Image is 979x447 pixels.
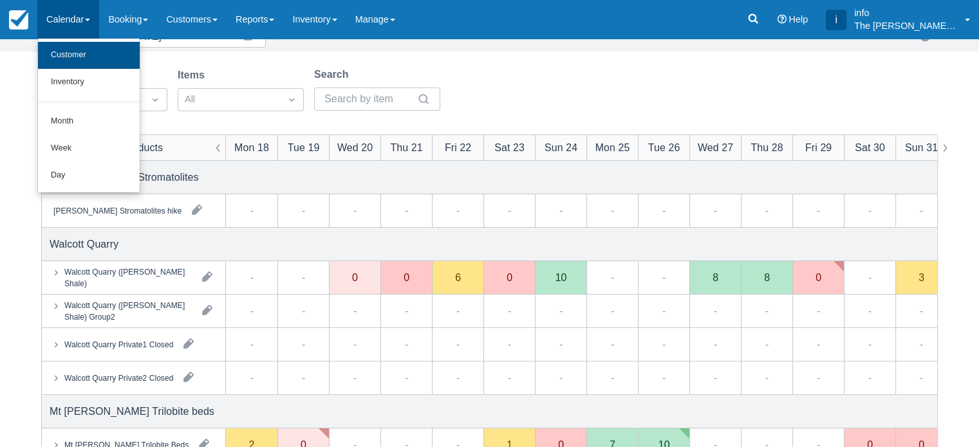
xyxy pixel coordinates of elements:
[178,68,210,83] label: Items
[250,336,253,352] div: -
[405,303,408,318] div: -
[662,336,666,352] div: -
[405,370,408,385] div: -
[714,336,717,352] div: -
[805,140,832,155] div: Fri 29
[9,10,28,30] img: checkfront-main-nav-mini-logo.png
[765,336,769,352] div: -
[456,370,460,385] div: -
[765,203,769,218] div: -
[405,336,408,352] div: -
[404,272,409,282] div: 0
[662,203,666,218] div: -
[64,372,173,383] div: Walcott Quarry Private2 Closed
[920,203,923,218] div: -
[288,140,320,155] div: Tue 19
[595,140,630,155] div: Mon 25
[905,140,938,155] div: Sun 31
[64,338,173,350] div: Walcott Quarry Private1 Closed
[714,370,717,385] div: -
[302,303,305,318] div: -
[559,370,563,385] div: -
[817,203,820,218] div: -
[250,303,253,318] div: -
[149,93,162,106] span: Dropdown icon
[920,336,923,352] div: -
[456,303,460,318] div: -
[390,140,422,155] div: Thu 21
[37,39,140,193] ul: Calendar
[868,336,872,352] div: -
[868,303,872,318] div: -
[38,42,140,69] a: Customer
[714,303,717,318] div: -
[662,303,666,318] div: -
[765,370,769,385] div: -
[854,6,957,19] p: info
[38,69,140,96] a: Inventory
[559,303,563,318] div: -
[405,203,408,218] div: -
[456,203,460,218] div: -
[855,140,885,155] div: Sat 30
[234,140,269,155] div: Mon 18
[38,135,140,162] a: Week
[285,93,298,106] span: Dropdown icon
[507,272,512,282] div: 0
[302,370,305,385] div: -
[920,303,923,318] div: -
[508,303,511,318] div: -
[50,403,214,419] div: Mt [PERSON_NAME] Trilobite beds
[455,272,461,282] div: 6
[50,236,118,251] div: Walcott Quarry
[352,272,358,282] div: 0
[64,266,192,289] div: Walcott Quarry ([PERSON_NAME] Shale)
[302,336,305,352] div: -
[337,140,373,155] div: Wed 20
[751,140,783,155] div: Thu 28
[324,87,415,111] input: Search by item
[611,303,614,318] div: -
[764,272,770,282] div: 8
[868,370,872,385] div: -
[713,272,718,282] div: 8
[508,370,511,385] div: -
[302,269,305,285] div: -
[714,203,717,218] div: -
[302,203,305,218] div: -
[868,269,872,285] div: -
[508,336,511,352] div: -
[611,370,614,385] div: -
[64,299,192,322] div: Walcott Quarry ([PERSON_NAME] Shale) Group2
[611,203,614,218] div: -
[648,140,680,155] div: Tue 26
[777,15,786,24] i: Help
[817,336,820,352] div: -
[53,205,182,216] div: [PERSON_NAME] Stromatolites hike
[698,140,733,155] div: Wed 27
[662,269,666,285] div: -
[456,336,460,352] div: -
[611,336,614,352] div: -
[38,108,140,135] a: Month
[817,370,820,385] div: -
[38,162,140,189] a: Day
[765,303,769,318] div: -
[494,140,525,155] div: Sat 23
[508,203,511,218] div: -
[918,272,924,282] div: 3
[555,272,567,282] div: 10
[545,140,577,155] div: Sun 24
[314,67,353,82] label: Search
[920,370,923,385] div: -
[559,336,563,352] div: -
[816,272,821,282] div: 0
[250,269,253,285] div: -
[250,203,253,218] div: -
[611,269,614,285] div: -
[854,19,957,32] p: The [PERSON_NAME] Shale Geoscience Foundation
[353,336,357,352] div: -
[826,10,846,30] div: i
[559,203,563,218] div: -
[445,140,471,155] div: Fri 22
